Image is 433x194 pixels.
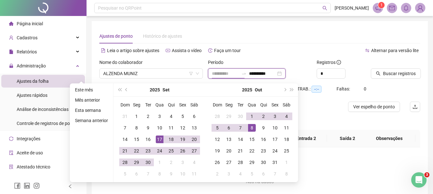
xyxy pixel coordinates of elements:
[142,134,154,145] td: 2025-09-16
[131,111,142,122] td: 2025-09-01
[322,6,327,11] span: search
[17,63,46,68] span: Administração
[156,159,163,166] div: 1
[17,21,43,26] span: Página inicial
[225,147,233,155] div: 20
[246,145,258,157] td: 2025-10-22
[286,130,327,147] th: Entrada 2
[144,159,152,166] div: 30
[154,111,165,122] td: 2025-09-03
[190,124,198,132] div: 13
[144,136,152,143] div: 16
[235,134,246,145] td: 2025-10-14
[312,86,321,93] span: --:--
[17,150,43,155] span: Aceite de uso
[248,170,256,178] div: 5
[213,113,221,120] div: 28
[235,157,246,168] td: 2025-10-28
[156,124,163,132] div: 10
[144,113,152,120] div: 2
[269,99,281,111] th: Sex
[189,72,193,75] span: filter
[24,182,30,189] span: linkedin
[248,124,256,132] div: 8
[177,145,188,157] td: 2025-09-26
[378,2,385,8] sup: 1
[17,121,77,126] span: Controle de registros de ponto
[371,48,419,53] span: Alternar para versão lite
[260,147,267,155] div: 23
[165,134,177,145] td: 2025-09-18
[177,157,188,168] td: 2025-10-03
[281,134,292,145] td: 2025-10-18
[223,145,235,157] td: 2025-10-20
[258,157,269,168] td: 2025-10-30
[281,83,288,96] button: next-year
[248,113,256,120] div: 1
[17,164,50,169] span: Atestado técnico
[208,48,212,53] span: history
[258,168,269,180] td: 2025-11-06
[131,145,142,157] td: 2025-09-22
[9,35,13,40] span: user-add
[9,151,13,155] span: audit
[225,124,233,132] div: 6
[131,168,142,180] td: 2025-10-06
[237,136,244,143] div: 14
[142,157,154,168] td: 2025-09-30
[225,136,233,143] div: 13
[415,3,425,13] img: 79929
[133,170,140,178] div: 6
[223,157,235,168] td: 2025-10-27
[133,124,140,132] div: 8
[246,134,258,145] td: 2025-10-15
[119,168,131,180] td: 2025-10-05
[188,122,200,134] td: 2025-09-13
[17,49,37,54] span: Relatórios
[119,99,131,111] th: Dom
[9,50,13,54] span: file
[165,122,177,134] td: 2025-09-11
[223,134,235,145] td: 2025-10-13
[167,124,175,132] div: 11
[121,170,129,178] div: 5
[17,93,47,98] span: Ajustes rápidos
[188,168,200,180] td: 2025-10-11
[371,68,421,79] button: Buscar registros
[119,145,131,157] td: 2025-09-21
[260,136,267,143] div: 16
[271,124,279,132] div: 10
[177,134,188,145] td: 2025-09-19
[177,99,188,111] th: Sex
[121,147,129,155] div: 21
[99,59,147,66] label: Nome do colaborador
[156,147,163,155] div: 24
[214,48,241,53] span: Faça um tour
[142,122,154,134] td: 2025-09-09
[156,113,163,120] div: 3
[258,111,269,122] td: 2025-10-02
[165,168,177,180] td: 2025-10-09
[281,111,292,122] td: 2025-10-04
[225,170,233,178] div: 3
[131,99,142,111] th: Seg
[188,134,200,145] td: 2025-09-20
[260,159,267,166] div: 30
[241,71,246,76] span: swap-right
[9,64,13,68] span: lock
[269,111,281,122] td: 2025-10-03
[237,113,244,120] div: 30
[72,106,111,114] li: Esta semana
[235,168,246,180] td: 2025-11-04
[337,60,341,65] span: info-circle
[258,145,269,157] td: 2025-10-23
[177,111,188,122] td: 2025-09-05
[271,113,279,120] div: 3
[335,4,369,12] span: [PERSON_NAME]
[375,5,381,11] span: notification
[154,122,165,134] td: 2025-09-10
[260,124,267,132] div: 9
[269,168,281,180] td: 2025-11-07
[14,182,21,189] span: facebook
[269,122,281,134] td: 2025-10-10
